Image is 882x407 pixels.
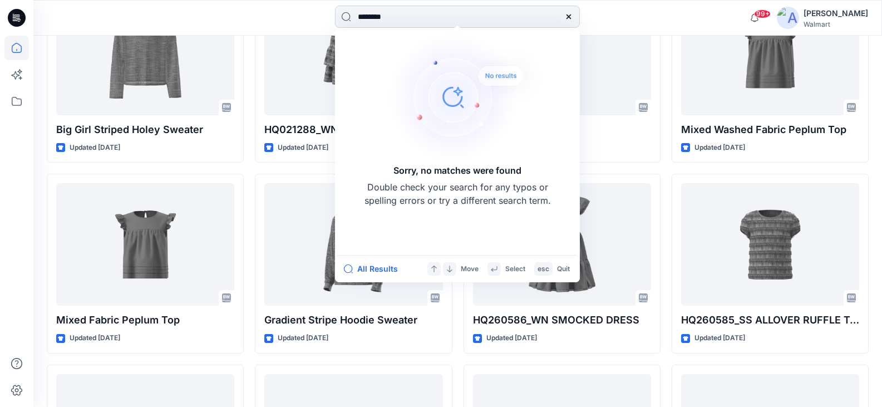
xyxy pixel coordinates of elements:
p: HQ260586_WN SMOCKED DRESS [473,312,651,328]
p: Gradient Stripe Hoodie Sweater [264,312,442,328]
p: Updated [DATE] [278,142,328,154]
p: Updated [DATE] [694,142,745,154]
p: Move [461,263,479,275]
img: Sorry, no matches were found [388,30,544,164]
p: HQ021288_WN KNIT LACE SKIRT [264,122,442,138]
span: 99+ [754,9,771,18]
p: Big Girl Striped Holey Sweater [56,122,234,138]
a: HQ260585_SS ALLOVER RUFFLE TOP [681,183,859,306]
p: Double check your search for any typos or spelling errors or try a different search term. [363,180,552,207]
p: HQ260585_SS ALLOVER RUFFLE TOP [681,312,859,328]
p: Updated [DATE] [486,332,537,344]
a: Gradient Stripe Hoodie Sweater [264,183,442,306]
p: Updated [DATE] [70,332,120,344]
p: esc [538,263,549,275]
a: Mixed Fabric Peplum Top [56,183,234,306]
p: Updated [DATE] [694,332,745,344]
div: Walmart [804,20,868,28]
p: Mixed Washed Fabric Peplum Top [681,122,859,138]
button: All Results [344,262,405,276]
p: Select [505,263,525,275]
p: Updated [DATE] [70,142,120,154]
h5: Sorry, no matches were found [393,164,521,177]
p: Mixed Fabric Peplum Top [56,312,234,328]
p: Quit [557,263,570,275]
img: avatar [777,7,799,29]
p: Updated [DATE] [278,332,328,344]
div: [PERSON_NAME] [804,7,868,20]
